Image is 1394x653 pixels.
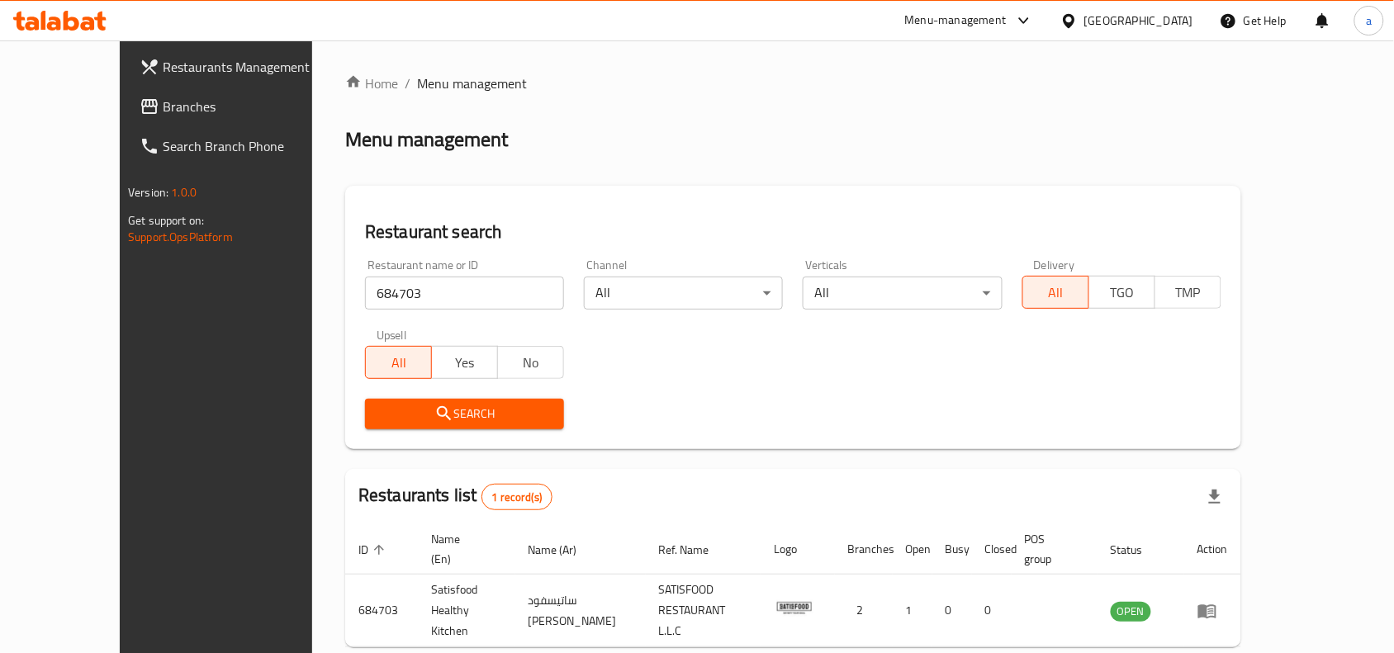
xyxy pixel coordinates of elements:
table: enhanced table [345,524,1241,647]
td: 2 [835,575,893,647]
li: / [405,73,410,93]
h2: Restaurant search [365,220,1221,244]
span: Status [1111,540,1164,560]
a: Search Branch Phone [126,126,353,166]
span: Name (Ar) [529,540,599,560]
span: Search [378,404,551,424]
span: Name (En) [431,529,495,569]
span: Search Branch Phone [163,136,339,156]
input: Search for restaurant name or ID.. [365,277,564,310]
div: All [584,277,783,310]
a: Restaurants Management [126,47,353,87]
button: No [497,346,564,379]
div: OPEN [1111,602,1151,622]
button: TGO [1088,276,1155,309]
button: Yes [431,346,498,379]
div: All [803,277,1002,310]
span: 1.0.0 [171,182,197,203]
div: [GEOGRAPHIC_DATA] [1084,12,1193,30]
td: Satisfood Healthy Kitchen [418,575,515,647]
span: Branches [163,97,339,116]
td: 1 [893,575,932,647]
h2: Menu management [345,126,508,153]
span: Get support on: [128,210,204,231]
span: POS group [1025,529,1078,569]
th: Logo [761,524,835,575]
span: TGO [1096,281,1149,305]
span: TMP [1162,281,1215,305]
div: Menu [1197,601,1228,621]
span: a [1366,12,1372,30]
td: ساتيسفود [PERSON_NAME] [515,575,646,647]
td: SATISFOOD RESTAURANT L.L.C [646,575,761,647]
span: All [1030,281,1083,305]
th: Open [893,524,932,575]
button: All [1022,276,1089,309]
span: Restaurants Management [163,57,339,77]
span: ID [358,540,390,560]
div: Menu-management [905,11,1007,31]
th: Closed [972,524,1012,575]
span: Version: [128,182,168,203]
span: 1 record(s) [482,490,552,505]
a: Home [345,73,398,93]
img: Satisfood Healthy Kitchen [774,587,815,628]
th: Branches [835,524,893,575]
span: OPEN [1111,602,1151,621]
span: No [505,351,557,375]
span: All [372,351,425,375]
span: Menu management [417,73,527,93]
div: Export file [1195,477,1235,517]
a: Support.OpsPlatform [128,226,233,248]
label: Upsell [377,329,407,341]
div: Total records count [481,484,553,510]
span: Ref. Name [659,540,731,560]
td: 684703 [345,575,418,647]
label: Delivery [1034,259,1075,271]
td: 0 [932,575,972,647]
th: Action [1184,524,1241,575]
a: Branches [126,87,353,126]
button: TMP [1155,276,1221,309]
span: Yes [439,351,491,375]
h2: Restaurants list [358,483,552,510]
button: All [365,346,432,379]
button: Search [365,399,564,429]
td: 0 [972,575,1012,647]
nav: breadcrumb [345,73,1241,93]
th: Busy [932,524,972,575]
